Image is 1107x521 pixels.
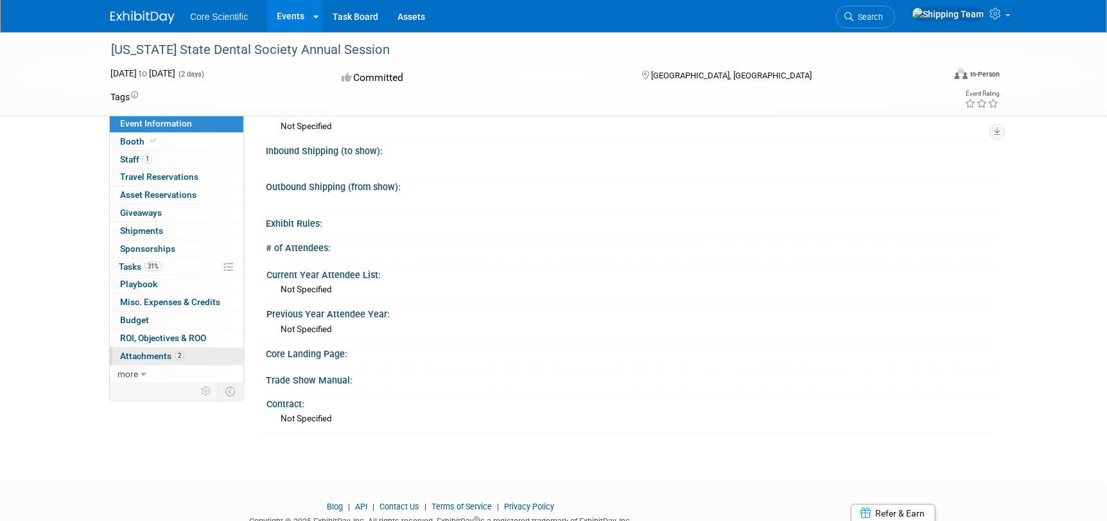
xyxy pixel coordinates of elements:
a: Budget [110,312,243,329]
span: Staff [120,154,152,164]
a: Playbook [110,276,243,293]
div: Current Year Attendee List: [266,265,991,281]
a: Sponsorships [110,240,243,258]
div: Not Specified [281,283,986,296]
span: Travel Reservations [120,172,198,182]
div: Not Specified [281,120,986,132]
span: Playbook [120,279,157,289]
a: Event Information [110,115,243,132]
a: Misc. Expenses & Credits [110,294,243,311]
a: more [110,366,243,383]
span: [GEOGRAPHIC_DATA], [GEOGRAPHIC_DATA] [651,71,812,80]
span: more [118,369,138,379]
a: Travel Reservations [110,168,243,186]
a: Booth [110,133,243,150]
a: Shipments [110,222,243,240]
span: 1 [143,154,152,164]
div: Not Specified [281,323,986,335]
span: Search [853,12,883,22]
span: ROI, Objectives & ROO [120,333,206,343]
img: Format-Inperson.png [955,69,968,79]
div: Exhibit Rules: [266,214,997,230]
span: (2 days) [177,70,204,78]
span: Core Scientific [190,12,248,22]
a: Giveaways [110,204,243,222]
img: Shipping Team [912,7,984,21]
td: Personalize Event Tab Strip [195,383,218,400]
a: Privacy Policy [504,502,554,512]
div: Core Landing Page: [266,344,997,360]
span: Misc. Expenses & Credits [120,297,220,307]
td: Tags [110,91,138,103]
a: Tasks31% [110,258,243,276]
span: Tasks [119,261,162,272]
a: Attachments2 [110,348,243,365]
div: Previous Year Attendee Year: [266,305,991,321]
span: | [494,502,502,512]
div: Contract: [266,394,991,411]
a: Search [836,6,895,28]
span: 2 [175,351,184,360]
span: [DATE] [DATE] [110,68,175,78]
div: Not Specified [281,412,986,425]
span: to [137,68,149,78]
span: Giveaways [120,208,162,218]
span: | [421,502,430,512]
div: Event Rating [964,91,999,97]
div: Committed [338,67,622,89]
a: Blog [327,502,343,512]
span: Sponsorships [120,243,175,254]
span: | [369,502,378,512]
div: # of Attendees: [266,238,997,254]
span: Event Information [120,118,192,128]
span: | [345,502,353,512]
span: Booth [120,136,159,146]
div: Trade Show Manual: [266,371,997,387]
a: Terms of Service [431,502,492,512]
a: ROI, Objectives & ROO [110,330,243,347]
span: Budget [120,315,149,325]
a: API [355,502,367,512]
span: 31% [144,261,162,271]
span: Asset Reservations [120,190,196,200]
a: Asset Reservations [110,186,243,204]
span: Attachments [120,351,184,361]
a: Contact Us [379,502,419,512]
td: Toggle Event Tabs [218,383,244,400]
i: Booth reservation complete [150,137,157,145]
div: Event Format [867,67,1000,86]
div: Inbound Shipping (to show): [266,141,997,157]
div: In-Person [970,69,1000,79]
div: Outbound Shipping (from show): [266,177,997,193]
span: Shipments [120,225,163,236]
div: [US_STATE] State Dental Society Annual Session [107,39,924,62]
img: ExhibitDay [110,11,175,24]
a: Staff1 [110,151,243,168]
